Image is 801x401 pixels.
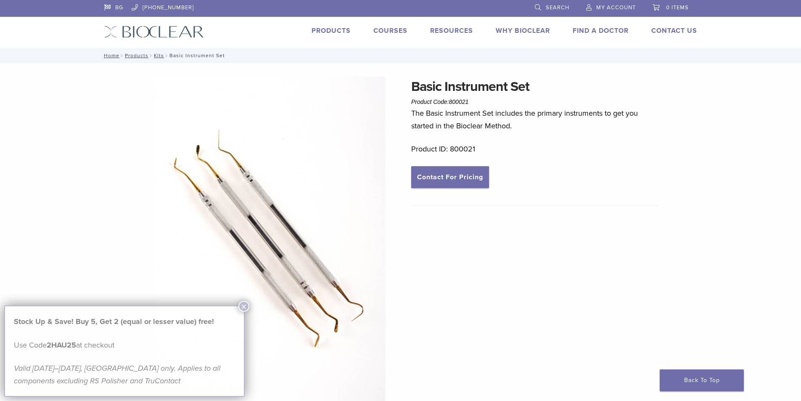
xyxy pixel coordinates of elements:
[14,339,235,351] p: Use Code at checkout
[660,369,744,391] a: Back To Top
[430,27,473,35] a: Resources
[449,98,469,105] span: 800021
[411,77,658,97] h1: Basic Instrument Set
[47,340,76,350] strong: 2HAU25
[411,166,489,188] a: Contact For Pricing
[119,53,125,58] span: /
[596,4,636,11] span: My Account
[651,27,697,35] a: Contact Us
[238,301,249,312] button: Close
[411,98,468,105] span: Product Code:
[666,4,689,11] span: 0 items
[104,26,204,38] img: Bioclear
[148,53,154,58] span: /
[411,107,658,132] p: The Basic Instrument Set includes the primary instruments to get you started in the Bioclear Method.
[125,53,148,58] a: Products
[98,48,703,63] nav: Basic Instrument Set
[101,53,119,58] a: Home
[546,4,569,11] span: Search
[14,317,214,326] strong: Stock Up & Save! Buy 5, Get 2 (equal or lesser value) free!
[496,27,550,35] a: Why Bioclear
[312,27,351,35] a: Products
[411,143,658,155] p: Product ID: 800021
[154,53,164,58] a: Kits
[164,53,169,58] span: /
[373,27,407,35] a: Courses
[14,364,220,385] em: Valid [DATE]–[DATE], [GEOGRAPHIC_DATA] only. Applies to all components excluding RS Polisher and ...
[573,27,629,35] a: Find A Doctor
